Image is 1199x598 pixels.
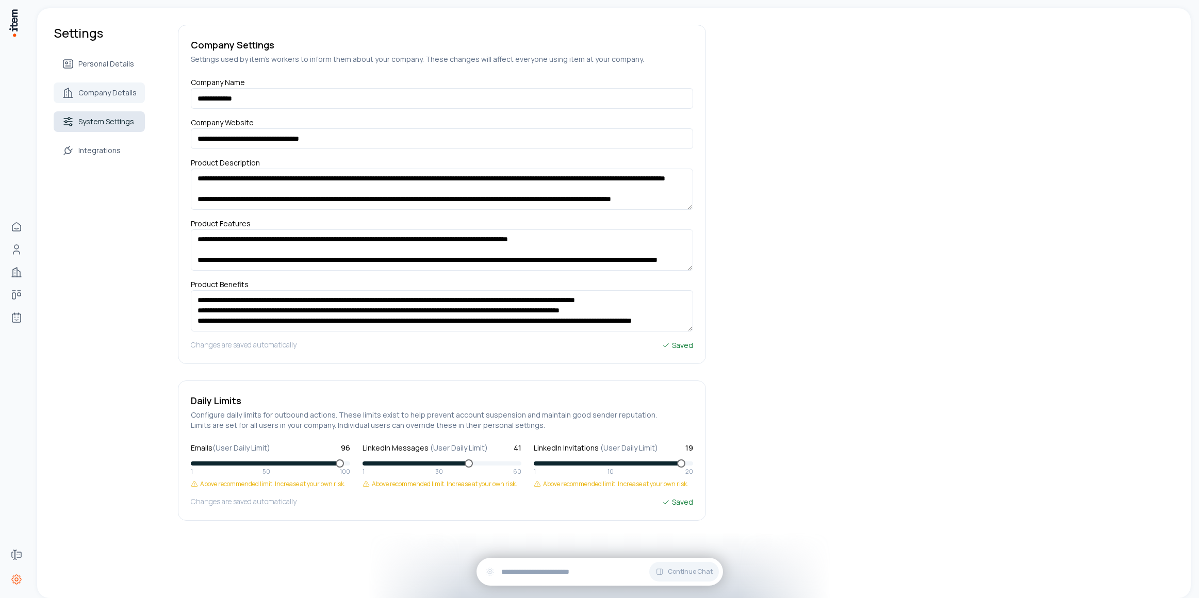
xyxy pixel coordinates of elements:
span: 60 [513,468,521,476]
a: Settings [6,569,27,590]
a: Agents [6,307,27,328]
a: People [6,239,27,260]
h5: Changes are saved automatically [191,496,297,508]
h5: Configure daily limits for outbound actions. These limits exist to help prevent account suspensio... [191,410,693,430]
span: (User Daily Limit) [212,443,270,453]
h5: Daily Limits [191,393,693,408]
a: Deals [6,285,27,305]
a: Home [6,217,27,237]
span: 100 [340,468,350,476]
label: LinkedIn Messages [363,443,488,453]
span: Above recommended limit. Increase at your own risk. [543,480,688,488]
span: (User Daily Limit) [430,443,488,453]
label: Product Description [191,158,260,172]
label: LinkedIn Invitations [534,443,658,453]
a: Forms [6,544,27,565]
h5: Company Settings [191,38,693,52]
span: Above recommended limit. Increase at your own risk. [372,480,517,488]
div: Continue Chat [477,558,723,586]
span: Continue Chat [668,568,713,576]
label: Product Features [191,219,251,235]
span: Personal Details [78,59,134,69]
button: Continue Chat [649,562,719,582]
span: 1 [363,468,365,476]
a: Integrations [54,140,145,161]
span: 30 [435,468,443,476]
img: Item Brain Logo [8,8,19,38]
span: Company Details [78,88,137,98]
span: 1 [534,468,536,476]
label: Product Benefits [191,279,249,293]
label: Emails [191,443,270,453]
span: 19 [685,443,693,453]
span: System Settings [78,117,134,127]
span: (User Daily Limit) [600,443,658,453]
h1: Settings [54,25,145,41]
span: Integrations [78,145,121,156]
div: Saved [662,340,693,351]
a: System Settings [54,111,145,132]
span: 96 [341,443,350,453]
span: 20 [685,468,693,476]
a: Company Details [54,82,145,103]
span: 10 [607,468,614,476]
a: Personal Details [54,54,145,74]
span: 1 [191,468,193,476]
span: Above recommended limit. Increase at your own risk. [200,480,346,488]
h5: Changes are saved automatically [191,340,297,351]
a: Companies [6,262,27,283]
label: Company Website [191,118,254,131]
div: Saved [662,496,693,508]
h5: Settings used by item's workers to inform them about your company. These changes will affect ever... [191,54,693,64]
span: 50 [262,468,270,476]
span: 41 [514,443,521,453]
label: Company Name [191,77,245,91]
